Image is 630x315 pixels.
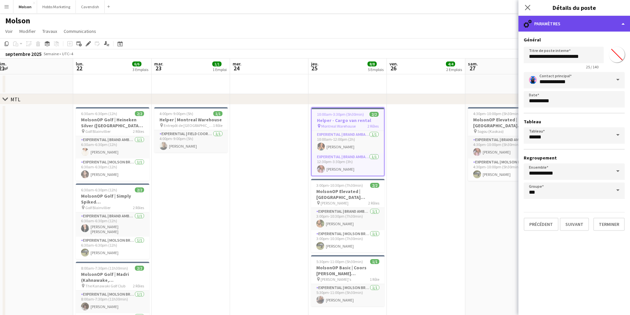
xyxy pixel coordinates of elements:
[311,265,385,277] h3: MolsonOP Basic | Coors [PERSON_NAME] ([GEOGRAPHIC_DATA], [GEOGRAPHIC_DATA])
[316,259,363,264] span: 5:30pm-11:00pm (5h30min)
[581,64,604,69] span: 25 / 140
[524,119,625,125] h3: Tableau
[316,183,363,188] span: 3:00pm-10:30pm (7h30min)
[76,61,84,67] span: lun.
[17,27,38,36] a: Modifier
[446,61,455,66] span: 4/4
[135,111,144,116] span: 2/2
[212,61,221,66] span: 1/1
[389,61,398,67] span: ven.
[154,130,228,153] app-card-role: Experiential | Field Coordinator1/14:00pm-9:00pm (5h)[PERSON_NAME]
[76,237,149,259] app-card-role: Experiential | Molson Brand Specialist1/16:30am-6:30pm (12h)[PERSON_NAME]
[311,230,385,253] app-card-role: Experiential | Molson Brand Specialist1/13:00pm-10:30pm (7h30min)[PERSON_NAME]
[3,27,15,36] a: Voir
[524,37,625,43] h3: Général
[311,61,319,67] span: jeu.
[468,136,541,158] app-card-role: Experiential | Brand Ambassador1/14:30pm-10:00pm (5h30min)[PERSON_NAME]
[153,64,163,72] span: 23
[61,27,99,36] a: Communications
[593,218,625,231] button: Terminer
[37,0,76,13] button: Hobbs Marketing
[518,3,630,12] h3: Détails du poste
[43,51,59,61] span: Semaine 38
[13,0,37,13] button: Molson
[468,61,478,67] span: sam.
[5,51,42,57] div: septembre 2025
[560,218,589,231] button: Suivant
[321,201,348,206] span: [PERSON_NAME]
[312,131,384,153] app-card-role: Experiential | Brand Ambassador1/110:00am-12:00pm (2h)[PERSON_NAME]
[388,64,398,72] span: 26
[5,28,13,34] span: Voir
[10,96,20,103] div: MTL
[311,188,385,200] h3: MolsonOP Elevated | [GEOGRAPHIC_DATA] ([GEOGRAPHIC_DATA], [GEOGRAPHIC_DATA])
[75,64,84,72] span: 22
[154,107,228,153] app-job-card: 4:00pm-9:00pm (5h)1/1Helper | Montreal Warehouse Entrepôt de [GEOGRAPHIC_DATA]1 RôleExperiential ...
[368,67,384,72] div: 5 Emplois
[311,107,385,176] app-job-card: 10:00am-3:30pm (5h30min)2/2Helper - Cargo van rental Montreal Warehouse2 RôlesExperiential | Bran...
[62,51,73,56] div: UTC−4
[321,277,351,282] span: [PERSON_NAME]'s
[85,283,125,288] span: The Kanawaki Golf Club
[232,64,241,72] span: 24
[76,291,149,313] app-card-role: Experiential | Molson Brand Specialist1/18:00am-7:30pm (11h30min)[PERSON_NAME]
[311,208,385,230] app-card-role: Experiential | Brand Ambassador1/13:00pm-10:30pm (7h30min)[PERSON_NAME]
[312,153,384,176] app-card-role: Experiential | Brand Ambassador1/112:30pm-3:30pm (3h)[PERSON_NAME]
[76,117,149,129] h3: MolsonOP Golf | Heineken Silver ([GEOGRAPHIC_DATA], [GEOGRAPHIC_DATA])
[76,183,149,259] app-job-card: 6:30am-6:30pm (12h)2/2MolsonOP Golf | Simply Spiked ([GEOGRAPHIC_DATA], [GEOGRAPHIC_DATA]) Golf B...
[370,183,379,188] span: 2/2
[133,205,144,210] span: 2 Rôles
[312,117,384,123] h3: Helper - Cargo van rental
[64,28,96,34] span: Communications
[518,16,630,32] div: Paramètres
[213,111,222,116] span: 1/1
[76,107,149,181] app-job-card: 6:30am-6:30pm (12h)2/2MolsonOP Golf | Heineken Silver ([GEOGRAPHIC_DATA], [GEOGRAPHIC_DATA]) Golf...
[19,28,36,34] span: Modifier
[477,129,504,134] span: Sogou (Kaokao)
[311,179,385,253] app-job-card: 3:00pm-10:30pm (7h30min)2/2MolsonOP Elevated | [GEOGRAPHIC_DATA] ([GEOGRAPHIC_DATA], [GEOGRAPHIC_...
[311,255,385,306] app-job-card: 5:30pm-11:00pm (5h30min)1/1MolsonOP Basic | Coors [PERSON_NAME] ([GEOGRAPHIC_DATA], [GEOGRAPHIC_D...
[135,266,144,271] span: 2/2
[310,64,319,72] span: 25
[468,158,541,181] app-card-role: Experiential | Molson Brand Specialist1/14:30pm-10:00pm (5h30min)[PERSON_NAME]
[81,266,128,271] span: 8:00am-7:30pm (11h30min)
[524,155,625,161] h3: Regroupement
[76,212,149,237] app-card-role: Experiential | Brand Ambassador1/16:30am-6:30pm (12h)[PERSON_NAME] [PERSON_NAME]
[370,277,379,282] span: 1 Rôle
[135,187,144,192] span: 2/2
[40,27,60,36] a: Travaux
[370,259,379,264] span: 1/1
[85,129,111,134] span: Golf Blainvillier
[311,284,385,306] app-card-role: Experiential | Molson Brand Specialist1/15:30pm-11:00pm (5h30min)[PERSON_NAME]
[132,61,141,66] span: 6/6
[468,117,541,129] h3: MolsonOP Elevated | [GEOGRAPHIC_DATA] ([GEOGRAPHIC_DATA], [GEOGRAPHIC_DATA])
[133,129,144,134] span: 2 Rôles
[133,283,144,288] span: 2 Rôles
[76,136,149,158] app-card-role: Experiential | Brand Ambassador1/16:30am-6:30pm (12h)[PERSON_NAME]
[368,201,379,206] span: 2 Rôles
[367,124,379,129] span: 2 Rôles
[164,123,213,128] span: Entrepôt de [GEOGRAPHIC_DATA]
[468,107,541,181] app-job-card: 4:30pm-10:00pm (5h30min)2/2MolsonOP Elevated | [GEOGRAPHIC_DATA] ([GEOGRAPHIC_DATA], [GEOGRAPHIC_...
[446,67,462,72] div: 2 Emplois
[76,271,149,283] h3: MolsonOP Golf | Madri (Kahnawake, [GEOGRAPHIC_DATA])
[85,205,111,210] span: Golf Blainvillier
[76,158,149,181] app-card-role: Experiential | Molson Brand Specialist1/16:30am-6:30pm (12h)[PERSON_NAME]
[5,16,30,26] h1: Molson
[473,111,520,116] span: 4:30pm-10:00pm (5h30min)
[42,28,57,34] span: Travaux
[159,111,193,116] span: 4:00pm-9:00pm (5h)
[213,123,222,128] span: 1 Rôle
[154,117,228,123] h3: Helper | Montreal Warehouse
[133,67,148,72] div: 3 Emplois
[233,61,241,67] span: mer.
[213,67,227,72] div: 1 Emploi
[76,193,149,205] h3: MolsonOP Golf | Simply Spiked ([GEOGRAPHIC_DATA], [GEOGRAPHIC_DATA])
[321,124,356,129] span: Montreal Warehouse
